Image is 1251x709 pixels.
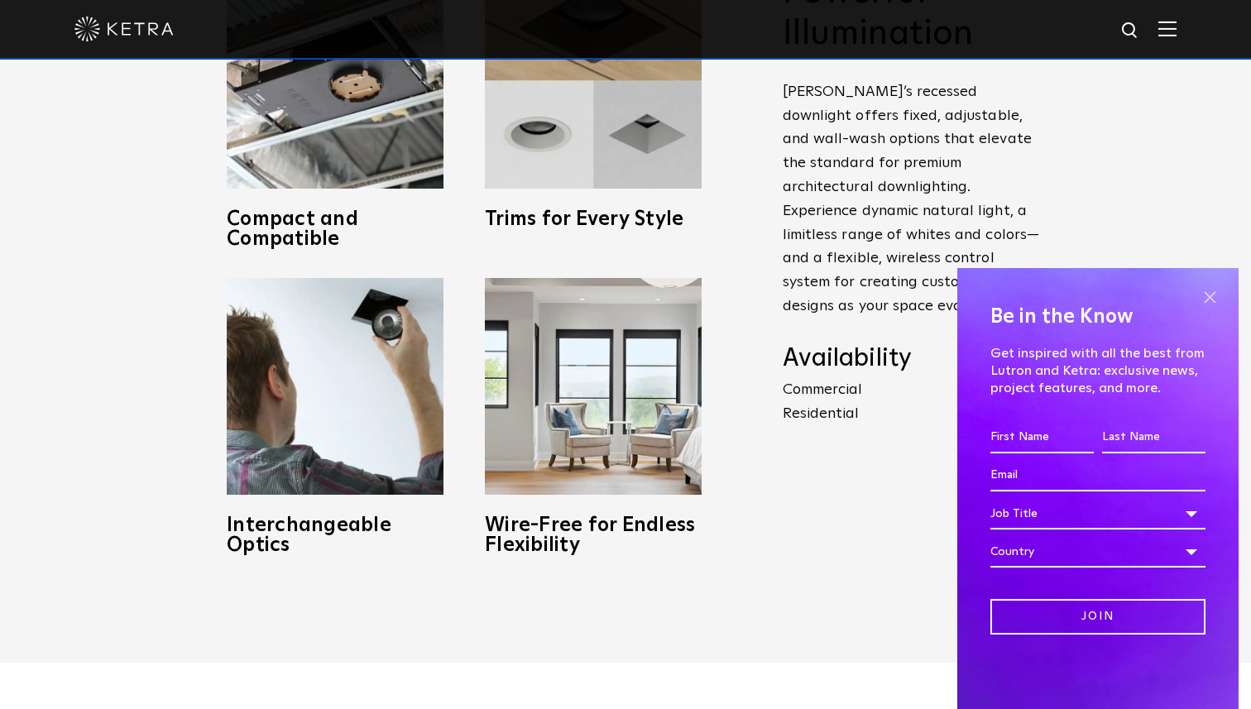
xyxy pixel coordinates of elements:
h3: Compact and Compatible [227,209,443,249]
img: ketra-logo-2019-white [74,17,174,41]
div: Job Title [990,498,1205,529]
p: Commercial Residential [783,378,1039,426]
h3: Trims for Every Style [485,209,702,229]
div: Country [990,536,1205,568]
img: D3_OpticSwap [227,278,443,495]
h4: Be in the Know [990,301,1205,333]
img: D3_WV_Bedroom [485,278,702,495]
input: Last Name [1102,422,1205,453]
input: Email [990,460,1205,491]
input: First Name [990,422,1094,453]
p: [PERSON_NAME]’s recessed downlight offers fixed, adjustable, and wall-wash options that elevate t... [783,80,1039,319]
h4: Availability [783,343,1039,375]
p: Get inspired with all the best from Lutron and Ketra: exclusive news, project features, and more. [990,345,1205,396]
h3: Wire-Free for Endless Flexibility [485,515,702,555]
img: search icon [1120,21,1141,41]
input: Join [990,599,1205,635]
img: Hamburger%20Nav.svg [1158,21,1177,36]
h3: Interchangeable Optics [227,515,443,555]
